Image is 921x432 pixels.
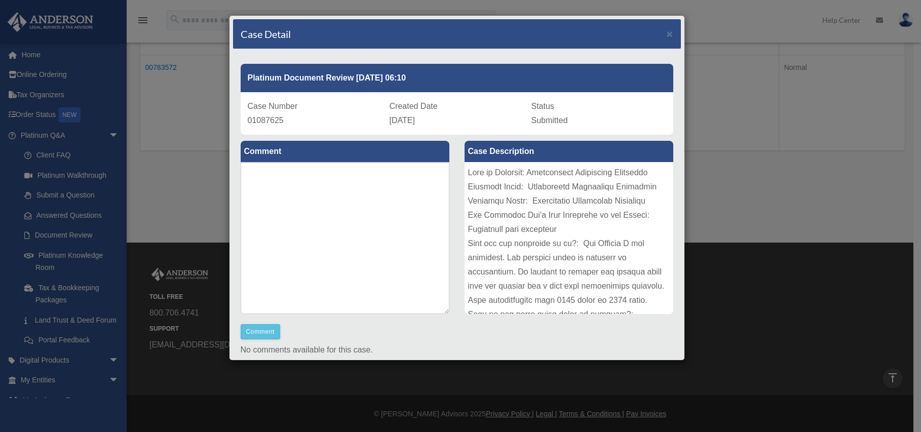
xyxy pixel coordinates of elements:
span: 01087625 [248,116,284,125]
span: Submitted [531,116,568,125]
span: Status [531,102,554,110]
h4: Case Detail [241,27,291,41]
span: × [667,28,673,40]
label: Comment [241,141,449,162]
label: Case Description [465,141,673,162]
button: Comment [241,324,281,339]
p: No comments available for this case. [241,343,673,357]
span: Created Date [390,102,438,110]
button: Close [667,28,673,39]
span: Case Number [248,102,298,110]
span: [DATE] [390,116,415,125]
div: Lore ip Dolorsit: Ametconsect Adipiscing Elitseddo Eiusmodt Incid: Utlaboreetd Magnaaliqu Enimadm... [465,162,673,314]
div: Platinum Document Review [DATE] 06:10 [241,64,673,92]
